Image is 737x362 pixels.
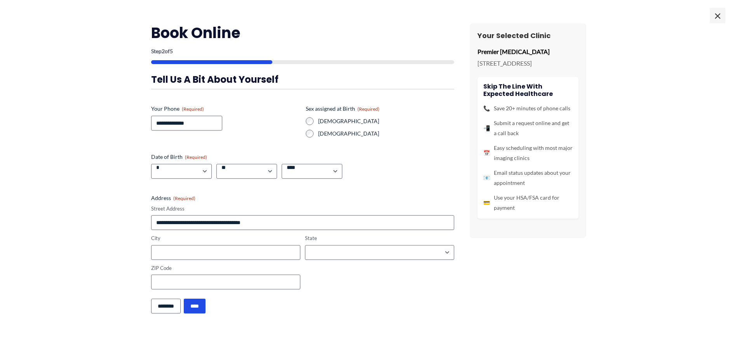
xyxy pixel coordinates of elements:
[710,8,725,23] span: ×
[318,130,454,137] label: [DEMOGRAPHIC_DATA]
[357,106,380,112] span: (Required)
[477,57,578,69] p: [STREET_ADDRESS]
[151,105,300,113] label: Your Phone
[483,83,573,97] h4: Skip the line with Expected Healthcare
[483,103,490,113] span: 📞
[151,49,454,54] p: Step of
[151,235,300,242] label: City
[483,173,490,183] span: 📧
[483,123,490,133] span: 📲
[483,148,490,158] span: 📅
[305,235,454,242] label: State
[151,265,300,272] label: ZIP Code
[151,153,207,161] legend: Date of Birth
[182,106,204,112] span: (Required)
[151,194,195,202] legend: Address
[151,73,454,85] h3: Tell us a bit about yourself
[185,154,207,160] span: (Required)
[170,48,173,54] span: 5
[483,193,573,213] li: Use your HSA/FSA card for payment
[477,31,578,40] h3: Your Selected Clinic
[162,48,165,54] span: 2
[483,118,573,138] li: Submit a request online and get a call back
[306,105,380,113] legend: Sex assigned at Birth
[483,143,573,163] li: Easy scheduling with most major imaging clinics
[151,205,454,212] label: Street Address
[173,195,195,201] span: (Required)
[318,117,454,125] label: [DEMOGRAPHIC_DATA]
[483,168,573,188] li: Email status updates about your appointment
[483,198,490,208] span: 💳
[483,103,573,113] li: Save 20+ minutes of phone calls
[151,23,454,42] h2: Book Online
[477,46,578,57] p: Premier [MEDICAL_DATA]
